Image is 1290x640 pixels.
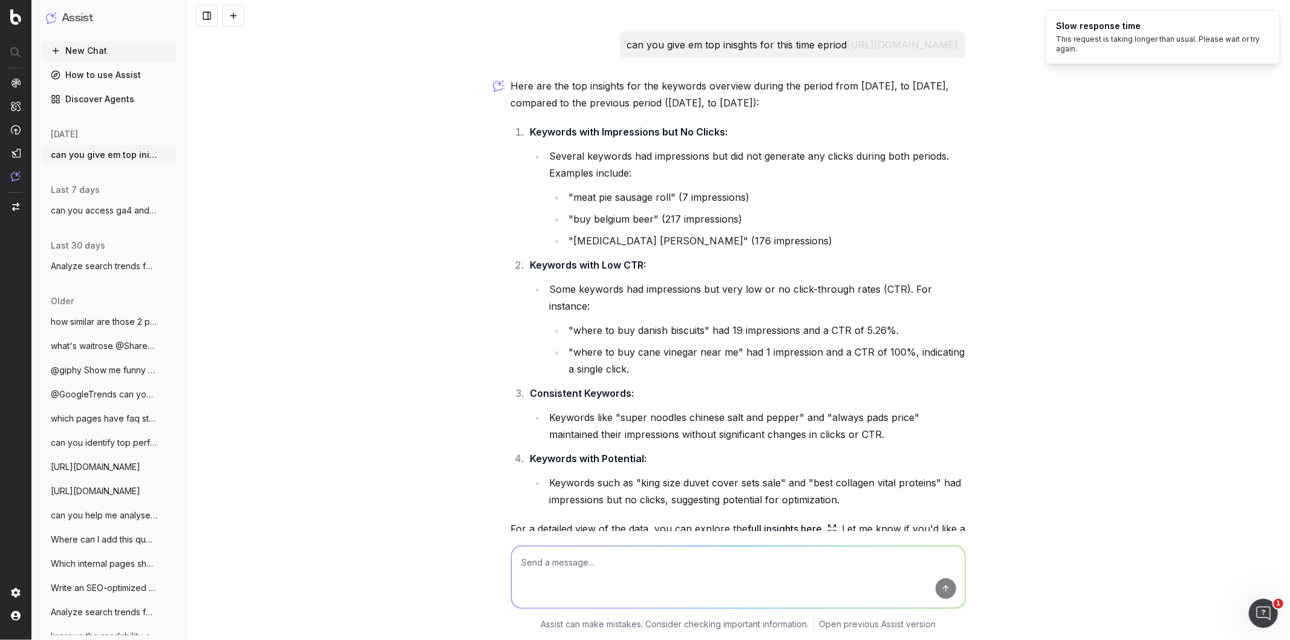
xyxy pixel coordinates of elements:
[565,344,966,377] li: "where to buy cane vinegar near me" had 1 impression and a CTR of 100%, indicating a single click.
[41,433,177,452] button: can you identify top performing cocktail
[51,437,157,449] span: can you identify top performing cocktail
[46,12,57,24] img: Assist
[41,409,177,428] button: which pages have faq structured data
[51,184,100,196] span: last 7 days
[51,295,74,307] span: older
[565,211,966,227] li: "buy belgium beer" (217 impressions)
[41,145,177,165] button: can you give em top inisghts for this ti
[51,558,157,570] span: Which internal pages should I link to fr
[1249,599,1278,628] iframe: Intercom live chat
[41,530,177,549] button: Where can I add this question o the page
[530,126,728,138] strong: Keywords with Impressions but No Clicks:
[51,413,157,425] span: which pages have faq structured data
[41,482,177,501] button: [URL][DOMAIN_NAME]
[41,506,177,525] button: can you help me analyse log files from o
[51,364,157,376] span: @giphy Show me funny cat GIFs
[565,232,966,249] li: "[MEDICAL_DATA] [PERSON_NAME]" (176 impressions)
[41,41,177,60] button: New Chat
[847,36,959,53] button: [URL][DOMAIN_NAME]
[41,602,177,622] button: Analyze search trends for: recipes for 1
[1056,20,1260,32] div: Slow response time
[546,281,966,377] li: Some keywords had impressions but very low or no click-through rates (CTR). For instance:
[41,256,177,276] button: Analyze search trends for: health
[51,316,157,328] span: how similar are those 2 pages [URL]
[530,259,647,271] strong: Keywords with Low CTR:
[627,36,959,53] p: can you give em top inisghts for this time epriod
[41,336,177,356] button: what's waitrose @ShareOfVoice-ChatGPT in
[41,578,177,598] button: Write an SEO-optimized article about bar
[546,409,966,443] li: Keywords like "super noodles chinese salt and pepper" and "always pads price" maintained their im...
[565,189,966,206] li: "meat pie sausage roll" (7 impressions)
[41,90,177,109] a: Discover Agents
[12,203,19,211] img: Switch project
[11,125,21,135] img: Activation
[51,461,140,473] span: [URL][DOMAIN_NAME]
[1274,599,1283,609] span: 1
[530,387,634,399] strong: Consistent Keywords:
[51,534,157,546] span: Where can I add this question o the page
[51,149,157,161] span: can you give em top inisghts for this ti
[511,520,966,554] p: For a detailed view of the data, you can explore the . Let me know if you'd like a deeper analysi...
[11,148,21,158] img: Studio
[51,509,157,521] span: can you help me analyse log files from o
[41,385,177,404] button: @GoogleTrends can you compare search dem
[51,240,105,252] span: last 30 days
[11,171,21,181] img: Assist
[51,204,157,217] span: can you access ga4 and tell me how did m
[41,361,177,380] button: @giphy Show me funny cat GIFs
[511,77,966,111] p: Here are the top insights for the keywords overview during the period from [DATE], to [DATE], com...
[51,260,157,272] span: Analyze search trends for: health
[41,65,177,85] a: How to use Assist
[62,10,93,27] h1: Assist
[11,101,21,111] img: Intelligence
[51,128,78,140] span: [DATE]
[11,78,21,88] img: Analytics
[11,611,21,621] img: My account
[546,474,966,508] li: Keywords such as "king size duvet cover sets sale" and "best collagen vital proteins" had impress...
[46,10,172,27] button: Assist
[41,312,177,331] button: how similar are those 2 pages [URL]
[819,618,936,630] a: Open previous Assist version
[10,9,21,25] img: Botify logo
[41,201,177,220] button: can you access ga4 and tell me how did m
[51,582,157,594] span: Write an SEO-optimized article about bar
[51,388,157,400] span: @GoogleTrends can you compare search dem
[1056,34,1260,54] div: This request is taking longer than usual. Please wait or try again.
[565,322,966,339] li: "where to buy danish biscuits" had 19 impressions and a CTR of 5.26%.
[11,588,21,598] img: Setting
[748,520,837,537] a: full insights here
[546,148,966,249] li: Several keywords had impressions but did not generate any clicks during both periods. Examples in...
[51,606,157,618] span: Analyze search trends for: recipes for 1
[541,618,809,630] p: Assist can make mistakes. Consider checking important information.
[493,80,504,92] img: Botify assist logo
[51,485,140,497] span: [URL][DOMAIN_NAME]
[51,340,157,352] span: what's waitrose @ShareOfVoice-ChatGPT in
[41,457,177,477] button: [URL][DOMAIN_NAME]
[41,554,177,573] button: Which internal pages should I link to fr
[530,452,647,465] strong: Keywords with Potential:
